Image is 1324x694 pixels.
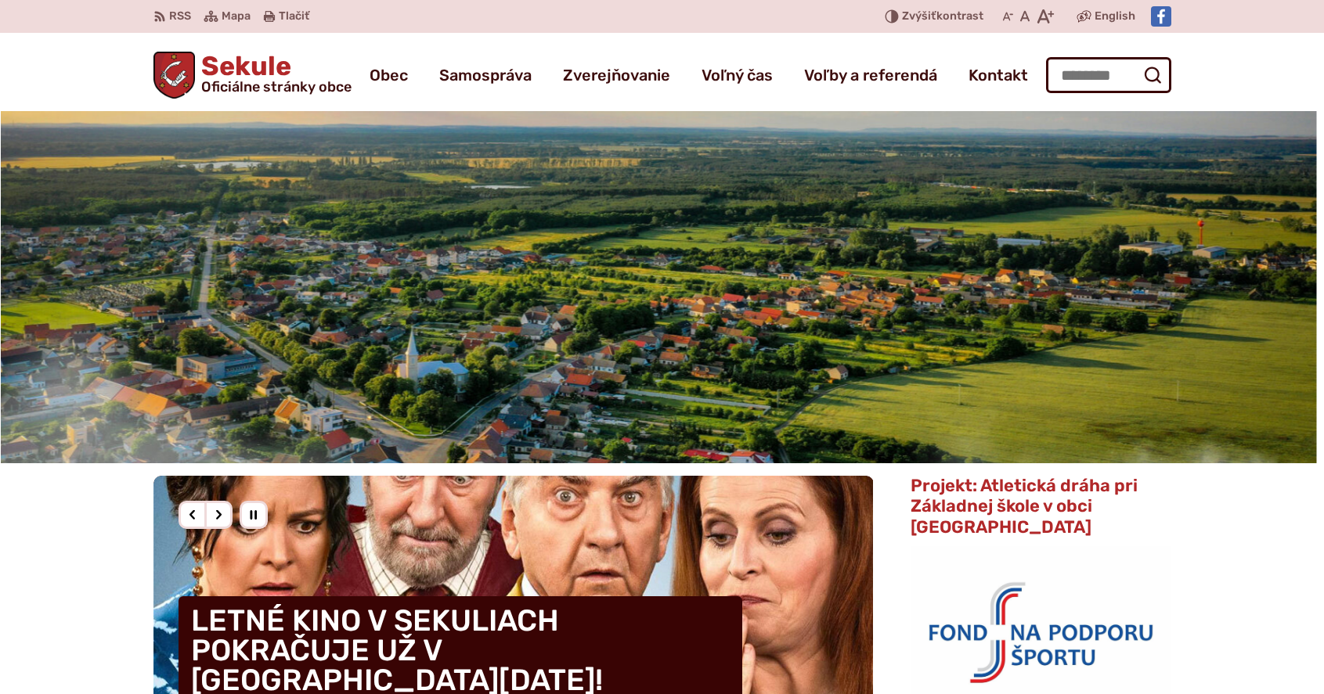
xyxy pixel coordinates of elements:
a: Voľby a referendá [804,53,937,97]
span: Tlačiť [279,10,309,23]
span: RSS [169,7,191,26]
a: Zverejňovanie [563,53,670,97]
span: Oficiálne stránky obce [201,80,352,94]
a: Voľný čas [702,53,773,97]
span: Mapa [222,7,251,26]
span: Projekt: Atletická dráha pri Základnej škole v obci [GEOGRAPHIC_DATA] [911,475,1138,538]
a: Samospráva [439,53,532,97]
a: Logo Sekule, prejsť na domovskú stránku. [153,52,352,99]
span: kontrast [902,10,983,23]
img: Prejsť na Facebook stránku [1151,6,1171,27]
div: Predošlý slajd [179,501,207,529]
a: Kontakt [969,53,1028,97]
a: English [1091,7,1138,26]
div: Pozastaviť pohyb slajdera [240,501,268,529]
span: English [1095,7,1135,26]
a: Obec [370,53,408,97]
div: Nasledujúci slajd [204,501,233,529]
img: Prejsť na domovskú stránku [153,52,196,99]
span: Zvýšiť [902,9,936,23]
h1: Sekule [195,53,352,94]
